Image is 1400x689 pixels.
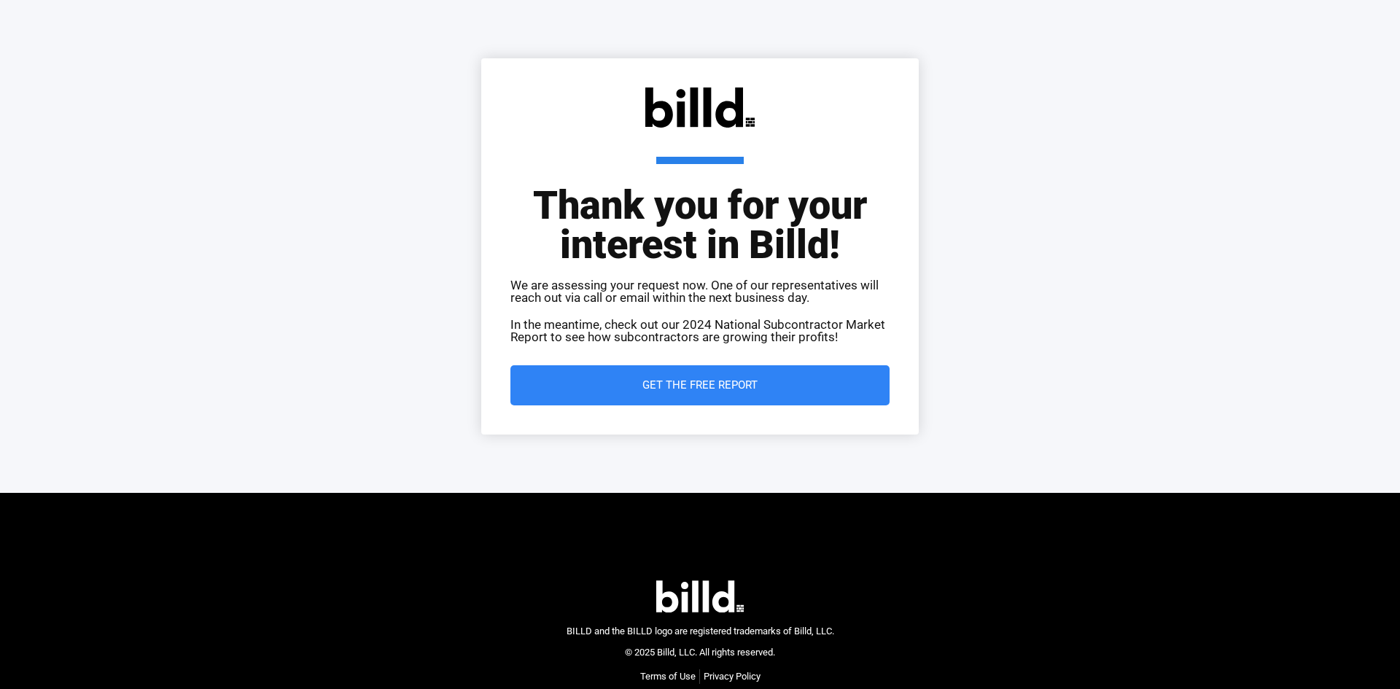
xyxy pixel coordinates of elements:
[642,380,758,391] span: Get the Free Report
[640,669,761,684] nav: Menu
[510,365,890,405] a: Get the Free Report
[510,319,890,343] p: In the meantime, check out our 2024 National Subcontractor Market Report to see how subcontractor...
[704,669,761,684] a: Privacy Policy
[510,157,890,265] h1: Thank you for your interest in Billd!
[510,279,890,304] p: We are assessing your request now. One of our representatives will reach out via call or email wi...
[567,626,834,658] span: BILLD and the BILLD logo are registered trademarks of Billd, LLC. © 2025 Billd, LLC. All rights r...
[640,669,696,684] a: Terms of Use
